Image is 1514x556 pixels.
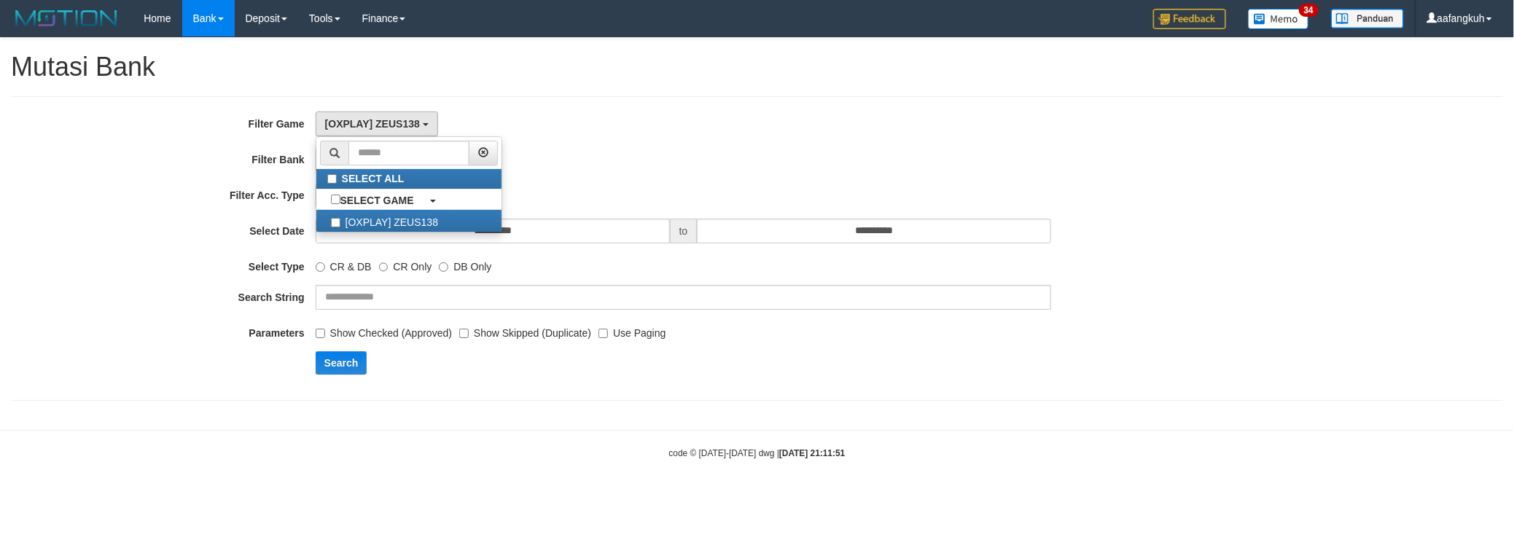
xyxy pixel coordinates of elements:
input: Show Skipped (Duplicate) [459,329,469,338]
span: [OXPLAY] ZEUS138 [325,118,420,130]
button: [OXPLAY] ZEUS138 [316,111,438,136]
input: SELECT GAME [331,195,340,204]
input: DB Only [439,262,448,272]
button: Search [316,351,367,375]
img: panduan.png [1331,9,1404,28]
h1: Mutasi Bank [11,52,1503,82]
input: CR Only [379,262,389,272]
small: code © [DATE]-[DATE] dwg | [669,448,846,458]
label: Show Skipped (Duplicate) [459,321,591,340]
input: [OXPLAY] ZEUS138 [331,218,340,227]
label: Show Checked (Approved) [316,321,452,340]
strong: [DATE] 21:11:51 [779,448,845,458]
label: CR & DB [316,254,372,274]
label: DB Only [439,254,491,274]
label: CR Only [379,254,432,274]
input: SELECT ALL [327,174,337,184]
label: SELECT ALL [316,169,502,189]
input: Show Checked (Approved) [316,329,325,338]
input: CR & DB [316,262,325,272]
img: MOTION_logo.png [11,7,122,29]
input: Use Paging [598,329,608,338]
img: Feedback.jpg [1153,9,1226,29]
label: [OXPLAY] ZEUS138 [316,210,502,232]
span: to [670,219,698,243]
img: Button%20Memo.svg [1248,9,1309,29]
span: 34 [1299,4,1319,17]
label: Use Paging [598,321,666,340]
a: SELECT GAME [316,189,502,210]
b: SELECT GAME [340,195,414,206]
